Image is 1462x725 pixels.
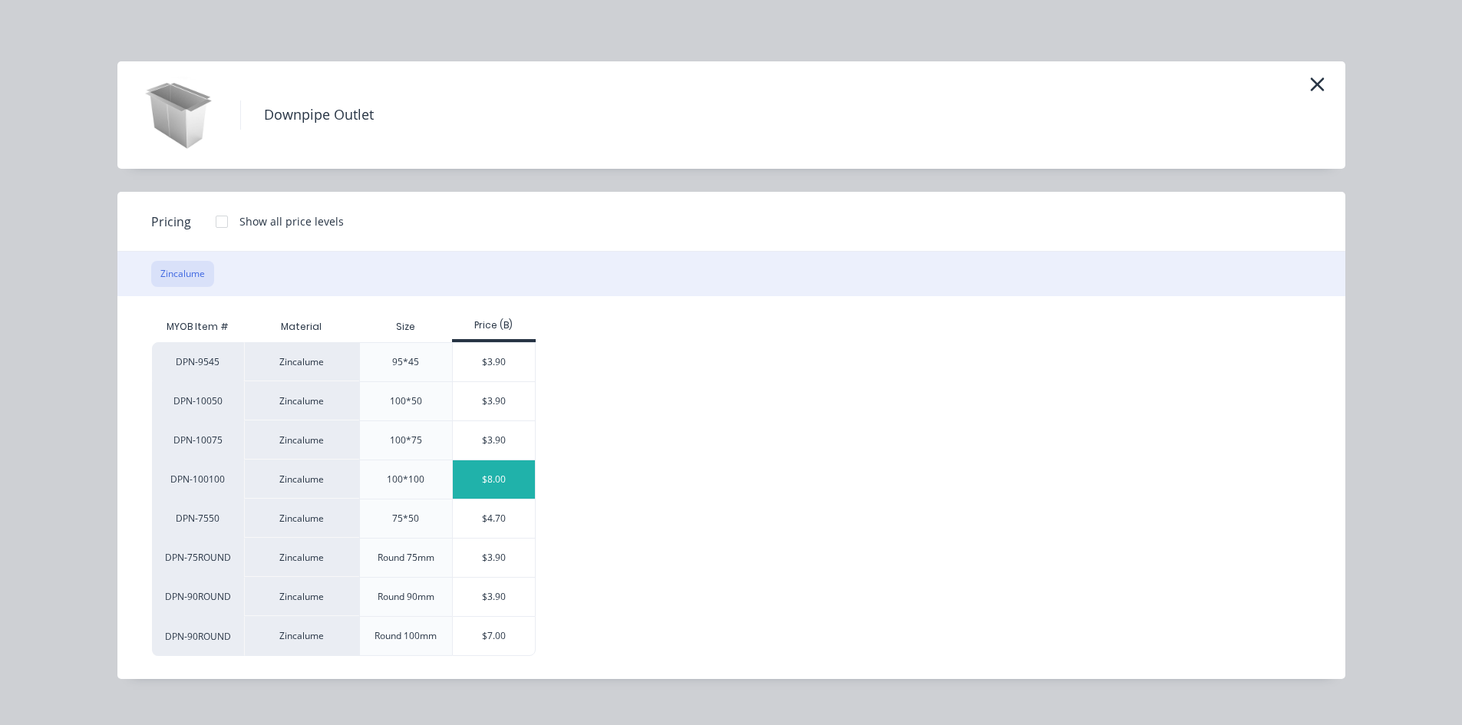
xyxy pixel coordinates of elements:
[152,460,244,499] div: DPN-100100
[244,538,359,577] div: Zincalume
[152,538,244,577] div: DPN-75ROUND
[392,512,419,526] div: 75*50
[375,629,437,643] div: Round 100mm
[239,213,344,229] div: Show all price levels
[378,590,434,604] div: Round 90mm
[453,578,535,616] div: $3.90
[244,616,359,656] div: Zincalume
[390,394,422,408] div: 100*50
[453,539,535,577] div: $3.90
[244,381,359,420] div: Zincalume
[140,77,217,153] img: Downpipe Outlet
[378,551,434,565] div: Round 75mm
[387,473,424,486] div: 100*100
[152,616,244,656] div: DPN-90ROUND
[452,318,536,332] div: Price (B)
[152,577,244,616] div: DPN-90ROUND
[453,499,535,538] div: $4.70
[453,343,535,381] div: $3.90
[151,213,191,231] span: Pricing
[453,460,535,499] div: $8.00
[152,420,244,460] div: DPN-10075
[453,421,535,460] div: $3.90
[244,499,359,538] div: Zincalume
[384,308,427,346] div: Size
[244,311,359,342] div: Material
[390,433,422,447] div: 100*75
[152,311,244,342] div: MYOB Item #
[152,499,244,538] div: DPN-7550
[152,342,244,381] div: DPN-9545
[392,355,419,369] div: 95*45
[453,382,535,420] div: $3.90
[240,101,397,130] h4: Downpipe Outlet
[453,617,535,655] div: $7.00
[151,261,214,287] button: Zincalume
[244,342,359,381] div: Zincalume
[244,460,359,499] div: Zincalume
[152,381,244,420] div: DPN-10050
[244,577,359,616] div: Zincalume
[244,420,359,460] div: Zincalume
